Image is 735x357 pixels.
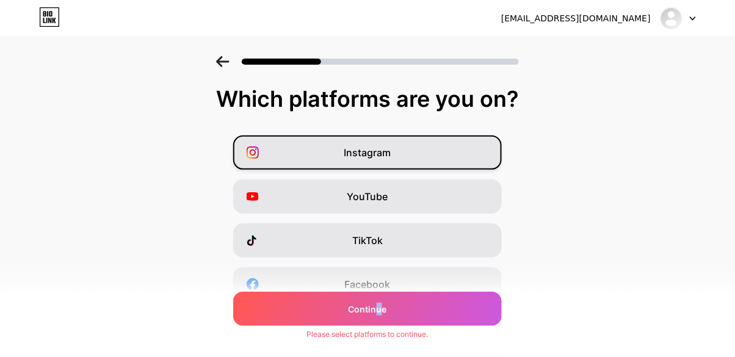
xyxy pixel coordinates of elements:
div: Please select platforms to continue. [307,329,429,340]
div: Which platforms are you on? [12,87,723,111]
div: [EMAIL_ADDRESS][DOMAIN_NAME] [501,12,651,25]
span: Continue [349,303,387,316]
span: YouTube [347,189,388,204]
span: Facebook [345,277,391,292]
img: Wendi Happy [660,7,683,30]
span: TikTok [352,233,383,248]
span: Instagram [344,145,391,160]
